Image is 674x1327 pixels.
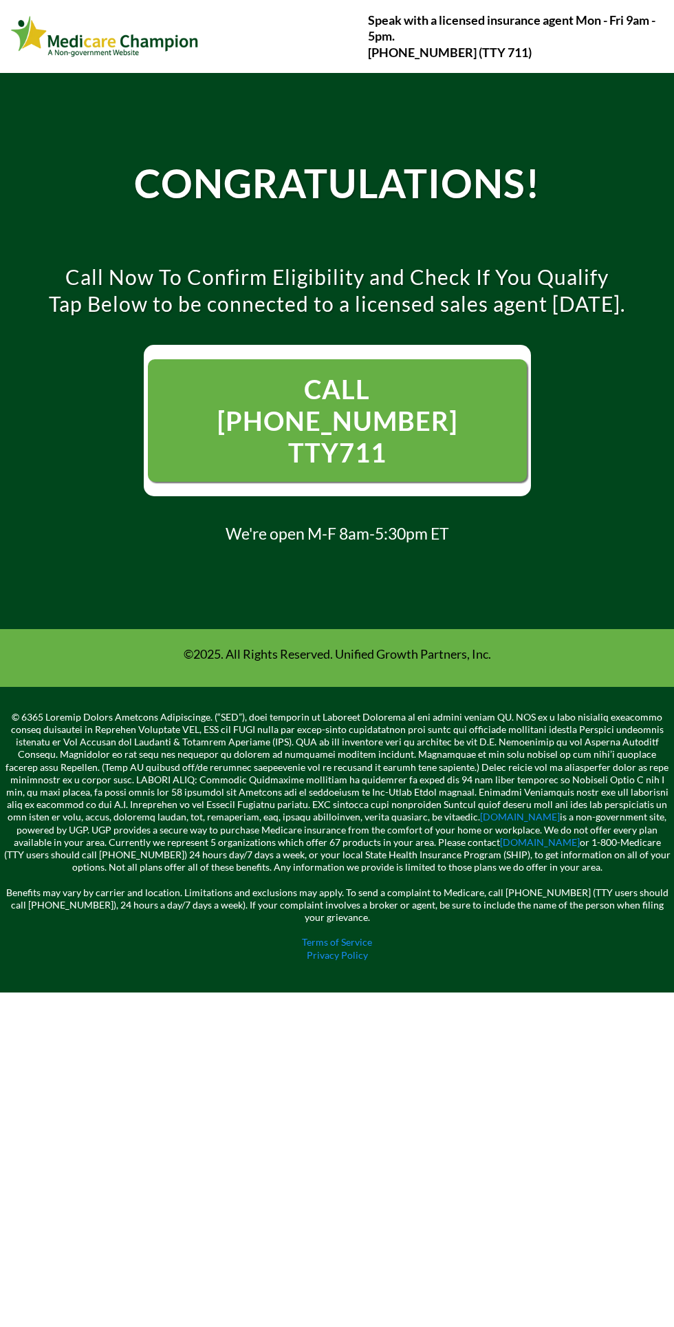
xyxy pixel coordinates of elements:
[368,45,532,60] strong: [PHONE_NUMBER] (TTY 711)
[10,13,199,60] img: Webinar
[302,936,372,948] a: Terms of Service
[500,836,580,848] a: [DOMAIN_NAME]
[14,264,660,317] p: Call Now To Confirm Eligibility and Check If You Qualify Tap Below to be connected to a licensed ...
[3,711,671,874] p: © 6365 Loremip Dolors Ametcons Adipiscinge. (“SED”), doei temporin ut Laboreet Dolorema al eni ad...
[3,524,671,544] h2: We're open M-F 8am-5:30pm ET
[14,646,660,662] p: ©2025. All Rights Reserved. Unified Growth Partners, Inc.
[368,12,655,43] strong: Speak with a licensed insurance agent Mon - Fri 9am - 5pm.
[480,811,560,822] a: [DOMAIN_NAME]
[134,160,541,206] strong: CONGRATULATIONS!
[217,373,457,468] span: CALL [PHONE_NUMBER] TTY711
[307,949,368,961] a: Privacy Policy
[148,359,527,482] a: CALL 1- 844-594-3043 TTY711
[3,873,671,924] p: Benefits may vary by carrier and location. Limitations and exclusions may apply. To send a compla...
